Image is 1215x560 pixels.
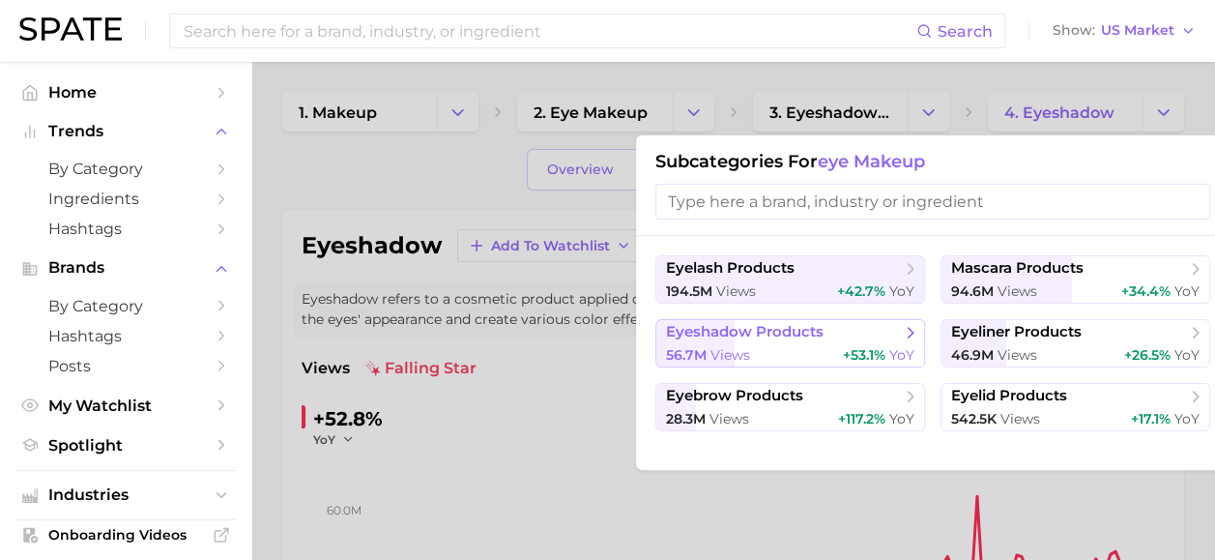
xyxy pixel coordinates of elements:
span: eyeliner products [951,323,1082,341]
span: 94.6m [951,282,994,300]
span: eyebrow products [666,387,803,405]
a: by Category [15,154,236,184]
span: Search [938,22,993,41]
span: Hashtags [48,220,203,238]
input: Type here a brand, industry or ingredient [655,184,1210,220]
span: YoY [889,282,914,300]
img: SPATE [19,17,122,41]
span: 542.5k [951,410,997,427]
span: 28.3m [666,410,706,427]
button: ShowUS Market [1048,18,1201,44]
button: eyebrow products28.3m views+117.2% YoY [655,383,925,431]
span: 56.7m [666,346,707,364]
span: Posts [48,357,203,375]
span: US Market [1101,25,1174,36]
button: eyeliner products46.9m views+26.5% YoY [940,319,1210,368]
a: by Category [15,291,236,321]
span: Ingredients [48,190,203,208]
span: YoY [1174,282,1200,300]
span: YoY [1174,346,1200,364]
a: Posts [15,351,236,381]
button: eyeshadow products56.7m views+53.1% YoY [655,319,925,368]
span: views [998,282,1037,300]
span: YoY [889,410,914,427]
span: 46.9m [951,346,994,364]
button: eyelid products542.5k views+17.1% YoY [940,383,1210,431]
span: +53.1% [843,346,885,364]
span: YoY [1174,410,1200,427]
a: My Watchlist [15,391,236,421]
a: Home [15,77,236,107]
span: Brands [48,259,203,277]
span: mascara products [951,259,1084,278]
span: YoY [889,346,914,364]
span: Industries [48,486,203,504]
span: Home [48,83,203,102]
a: Hashtags [15,321,236,351]
span: My Watchlist [48,397,203,415]
button: Industries [15,481,236,510]
span: Onboarding Videos [48,526,203,544]
span: +42.7% [837,282,885,300]
span: +117.2% [838,410,885,427]
span: Trends [48,123,203,140]
span: +17.1% [1131,410,1171,427]
span: views [709,410,749,427]
span: +34.4% [1121,282,1171,300]
span: views [716,282,756,300]
span: Spotlight [48,436,203,455]
span: eye makeup [818,151,925,172]
button: eyelash products194.5m views+42.7% YoY [655,255,925,304]
span: Show [1053,25,1095,36]
span: 194.5m [666,282,712,300]
a: Spotlight [15,430,236,460]
span: views [998,346,1037,364]
button: Brands [15,253,236,282]
button: mascara products94.6m views+34.4% YoY [940,255,1210,304]
span: eyelid products [951,387,1067,405]
button: Trends [15,117,236,146]
input: Search here for a brand, industry, or ingredient [182,15,916,47]
span: by Category [48,297,203,315]
span: eyelash products [666,259,795,278]
span: Hashtags [48,327,203,345]
span: by Category [48,160,203,178]
span: +26.5% [1124,346,1171,364]
h1: Subcategories for [655,151,1210,172]
a: Ingredients [15,184,236,214]
a: Hashtags [15,214,236,244]
span: views [710,346,750,364]
span: views [1000,410,1040,427]
a: Onboarding Videos [15,520,236,549]
span: eyeshadow products [666,323,824,341]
